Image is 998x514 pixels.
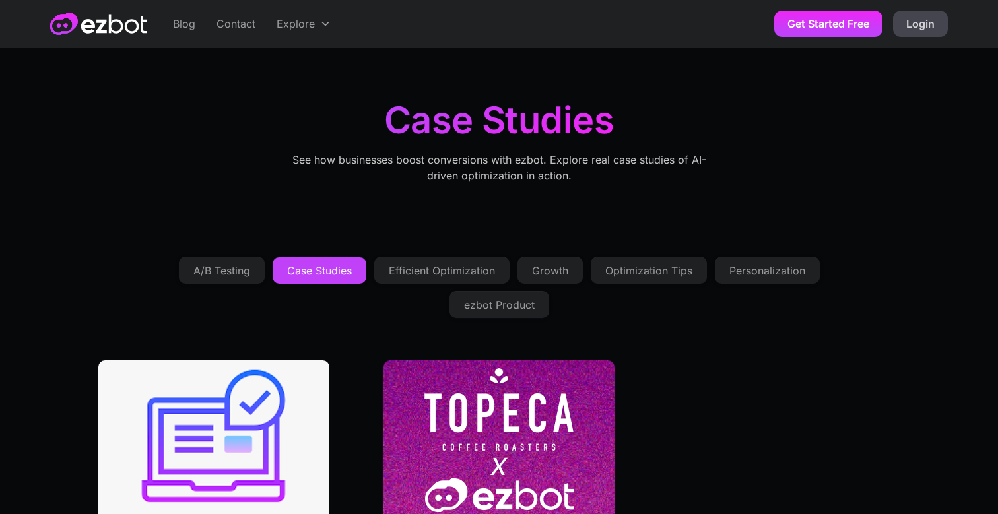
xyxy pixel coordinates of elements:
[517,257,583,284] a: Growth
[715,257,820,284] a: Personalization
[273,257,366,284] a: Case Studies
[605,265,692,276] div: Optimization Tips
[389,265,495,276] div: Efficient Optimization
[384,100,614,146] h1: Case Studies
[774,11,882,37] a: Get Started Free
[284,152,714,183] div: See how businesses boost conversions with ezbot. Explore real case studies of AI-driven optimizat...
[449,292,549,318] a: ezbot Product
[532,265,568,276] div: Growth
[591,257,707,284] a: Optimization Tips
[729,265,805,276] div: Personalization
[277,16,315,32] div: Explore
[50,13,147,35] a: home
[464,300,535,310] div: ezbot Product
[193,265,250,276] div: A/B Testing
[287,265,352,276] div: Case Studies
[893,11,948,37] a: Login
[179,257,265,284] a: A/B Testing
[374,257,510,284] a: Efficient Optimization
